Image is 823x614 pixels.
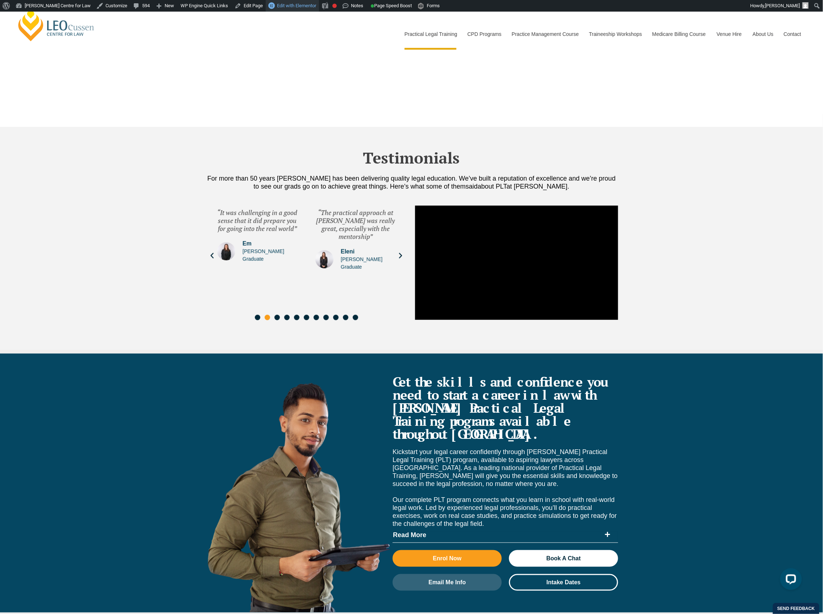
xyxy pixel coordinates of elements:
a: Practice Management Course [506,18,584,50]
a: About Us [747,18,778,50]
a: CPD Programs [462,18,506,50]
iframe: LiveChat chat widget [774,565,805,596]
div: Previous slide [208,252,216,259]
span: Go to slide 4 [284,315,290,320]
span: Go to slide 11 [353,315,358,320]
span: [PERSON_NAME] Graduate [341,256,396,271]
div: “It was challenging in a good sense that it did prepare you for going into the real world” [217,209,297,232]
span: Read More [393,532,601,538]
a: Contact [778,18,807,50]
span: Go to slide 8 [323,315,329,320]
span: Go to slide 10 [343,315,348,320]
div: 3 / 11 [308,201,403,310]
img: Em Jarman | Leo Cussen Graduate Testimonial [217,242,235,260]
span: said [466,183,478,190]
span: Email Me Info [429,580,466,585]
a: Intake Dates [509,574,618,591]
iframe: Leo Cussen | Why Choose Leo Cussen? [415,206,618,320]
span: Em [243,240,297,248]
span: Eleni [341,248,396,256]
a: Traineeship Workshops [584,18,647,50]
a: Medicare Billing Course [647,18,711,50]
span: Go to slide 2 [265,315,270,320]
a: [PERSON_NAME] Centre for Law [16,8,96,42]
div: “The practical approach at [PERSON_NAME] was really great, especially with the mentorship” [315,209,396,240]
a: Enrol Now [393,550,502,567]
span: Intake Dates [546,580,580,585]
a: Venue Hire [711,18,747,50]
span: Go to slide 6 [304,315,309,320]
img: Eleni Tasiopoulos | Leo Cussen Graduate Testimonial [315,250,334,268]
span: [PERSON_NAME] [765,3,800,8]
div: 2 / 11 [210,201,305,310]
span: Go to slide 1 [255,315,260,320]
span: Go to slide 5 [294,315,299,320]
span: about PLT [478,183,507,190]
a: Book A Chat [509,550,618,567]
span: Go to slide 7 [314,315,319,320]
span: Edit with Elementor [277,3,316,8]
p: For more than 50 years [PERSON_NAME] has been delivering quality legal education. We’ve built a r... [205,174,618,190]
p: Kickstart your legal career confidently through [PERSON_NAME] Practical Legal Training (PLT) prog... [393,448,618,528]
span: [PERSON_NAME] Graduate [243,248,297,263]
a: Practical Legal Training [399,18,462,50]
div: Next slide [397,252,404,259]
span: Go to slide 9 [333,315,339,320]
div: Slides [210,201,403,325]
h2: Testimonials [205,149,618,167]
span: Book A Chat [546,556,581,561]
span: Go to slide 3 [274,315,280,320]
h2: Get the skills and confidence you need to start a career in law with [PERSON_NAME] Practical Lega... [393,375,618,441]
span: Enrol Now [433,556,462,561]
div: Focus keyphrase not set [332,4,337,8]
a: Email Me Info [393,574,502,591]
